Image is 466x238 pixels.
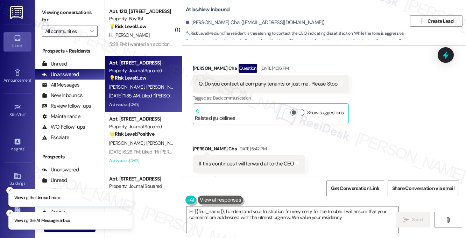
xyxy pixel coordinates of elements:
[42,134,69,141] div: Escalate
[445,217,451,223] i: 
[42,102,91,110] div: Review follow-ups
[90,28,94,34] i: 
[24,145,25,150] span: •
[109,149,276,155] div: [DATE] 6:26 PM: Liked “Hi [PERSON_NAME] and [PERSON_NAME]! Starting [DATE]…”
[42,177,67,184] div: Unread
[213,175,225,181] span: Threat
[45,26,86,37] input: All communities
[31,77,32,82] span: •
[6,210,13,217] button: Close toast
[193,64,349,75] div: [PERSON_NAME] Cha
[109,140,146,146] span: [PERSON_NAME]
[109,123,174,130] div: Property: Journal Squared
[109,75,146,81] strong: 💡 Risk Level: Low
[392,185,454,192] span: Share Conversation via email
[109,41,183,47] div: 5:28 PM: I wanted an additional one.
[199,80,338,88] div: Q. Do you contact all company tenants or just me . Please Stop
[14,218,70,224] p: Viewing the All Messages inbox
[403,217,409,223] i: 
[428,18,453,25] span: Create Lead
[10,6,24,19] img: ResiDesk Logo
[326,181,384,196] button: Get Conversation Link
[3,205,31,224] a: Leads
[108,156,175,165] div: Archived on [DATE]
[396,212,430,227] button: Send
[186,19,325,26] div: [PERSON_NAME] Cha. ([EMAIL_ADDRESS][DOMAIN_NAME])
[42,166,79,174] div: Unanswered
[109,131,154,137] strong: 🌟 Risk Level: Positive
[14,195,60,201] p: Viewing the Unread inbox
[108,100,175,109] div: Archived on [DATE]
[42,7,98,26] label: Viewing conversations for
[199,160,294,168] div: If this continues I will forward all to the CEO
[259,64,289,72] div: [DATE] 4:36 PM
[412,216,423,223] span: Send
[35,153,105,161] div: Prospects
[3,136,31,155] a: Insights •
[42,81,79,89] div: All Messages
[42,113,80,120] div: Maintenance
[388,181,459,196] button: Share Conversation via email
[3,32,31,51] a: Inbox
[237,145,267,152] div: [DATE] 5:42 PM
[109,23,146,29] strong: 💡 Risk Level: Low
[109,115,174,123] div: Apt. [STREET_ADDRESS]
[42,71,79,78] div: Unanswered
[109,183,174,190] div: Property: Journal Squared
[186,30,223,36] strong: 🔧 Risk Level: Medium
[42,123,85,131] div: WO Follow-ups
[42,92,83,99] div: New Inbounds
[6,186,13,193] button: Close toast
[3,101,31,120] a: Site Visit •
[146,140,181,146] span: [PERSON_NAME]
[109,84,146,90] span: [PERSON_NAME]
[109,59,174,67] div: Apt. [STREET_ADDRESS]
[410,15,463,27] button: Create Lead
[3,170,31,189] a: Buildings
[109,8,174,15] div: Apt. 1213, [STREET_ADDRESS]
[193,93,349,103] div: Tagged as:
[186,6,230,13] b: Atlas: New Inbound
[195,109,235,122] div: Related guidelines
[109,175,174,183] div: Apt. [STREET_ADDRESS]
[331,185,379,192] span: Get Conversation Link
[193,145,305,155] div: [PERSON_NAME] Cha
[109,32,149,38] span: H. [PERSON_NAME]
[213,95,251,101] span: Bad communication
[186,206,398,233] textarea: Hi {{first_name}}, I understand your frustration. I'm very sorry for the trouble. I will ensure t...
[146,84,183,90] span: [PERSON_NAME]
[42,60,67,68] div: Unread
[109,67,174,74] div: Property: Journal Squared
[35,47,105,55] div: Prospects + Residents
[419,18,424,24] i: 
[109,15,174,22] div: Property: Bay 151
[193,173,305,183] div: Tagged as:
[25,111,26,116] span: •
[307,109,344,116] label: Show suggestions
[239,64,257,73] div: Question
[186,30,407,52] span: : The resident is threatening to contact the CEO, indicating dissatisfaction. While the tone is a...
